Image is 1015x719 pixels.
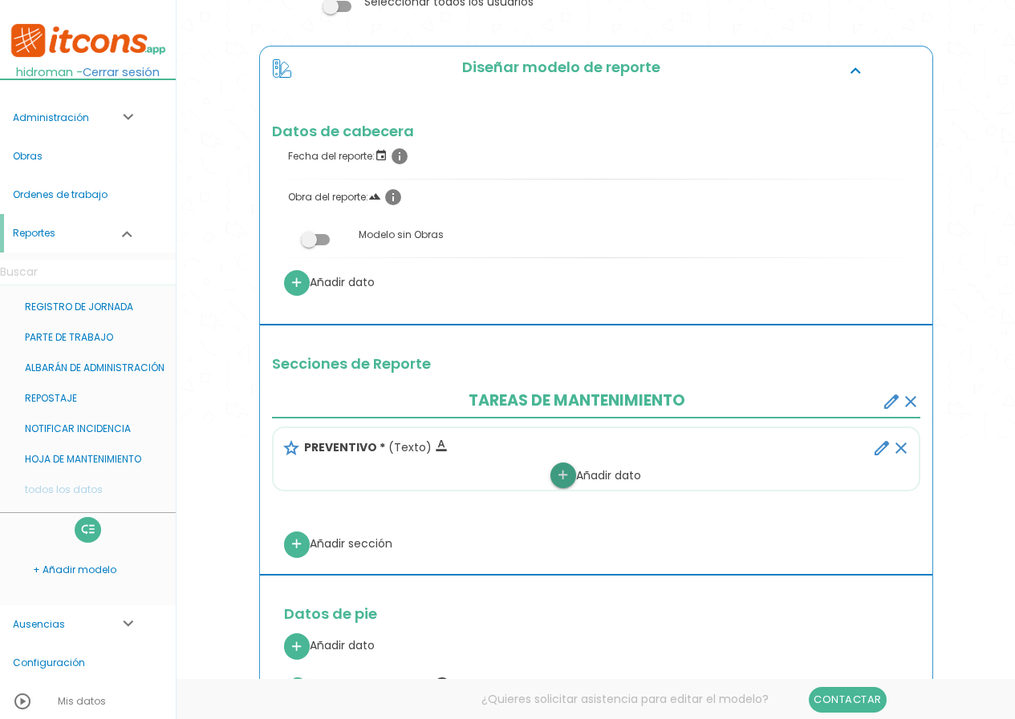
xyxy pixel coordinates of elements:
[432,676,452,695] i: info
[891,436,911,458] a: clear
[8,22,168,59] img: itcons-logo
[388,439,432,455] span: (Texto)
[282,439,301,455] a: star_border
[289,531,304,557] i: add
[272,139,920,175] label: Fecha del reporte:
[872,436,891,458] a: edit
[304,439,385,455] span: PREVENTIVO *
[375,149,388,162] i: event
[368,190,381,203] i: landscape
[289,634,304,660] i: add
[291,59,830,80] h2: Diseñar modelo de reporte
[118,99,137,137] i: expand_more
[118,605,137,644] i: expand_more
[284,531,310,557] a: add
[319,677,452,693] label: Notas del reporte
[272,270,596,296] div: Añadir dato
[435,438,448,451] i: format_color_text
[272,606,920,622] h2: Datos de pie
[390,147,409,166] i: info
[550,463,576,488] a: add
[882,386,901,416] a: create
[272,220,920,249] label: Modelo sin Obras
[274,452,919,490] div: Añadir dato
[80,517,95,543] i: low_priority
[284,633,310,659] a: add
[872,438,891,458] i: edit
[75,517,100,543] a: low_priority
[901,386,920,416] a: clear
[260,123,932,139] h2: Datos de cabecera
[384,188,403,207] i: info
[555,463,570,488] i: add
[891,438,911,458] i: clear
[272,386,920,418] header: TAREAS DE MANTENIMIENTO
[809,687,887,713] a: Contactar
[289,270,304,296] i: add
[272,180,920,216] label: Obra del reporte:
[272,531,920,557] div: Añadir sección
[284,270,310,296] a: add
[272,633,596,659] div: Añadir dato
[83,64,160,80] a: Cerrar sesión
[901,392,920,411] i: clear
[118,214,137,252] i: expand_more
[282,438,301,458] i: star_border
[842,59,868,80] i: expand_more
[8,551,168,589] a: + Añadir modelo
[882,392,901,411] i: create
[272,356,920,372] h2: Secciones de Reporte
